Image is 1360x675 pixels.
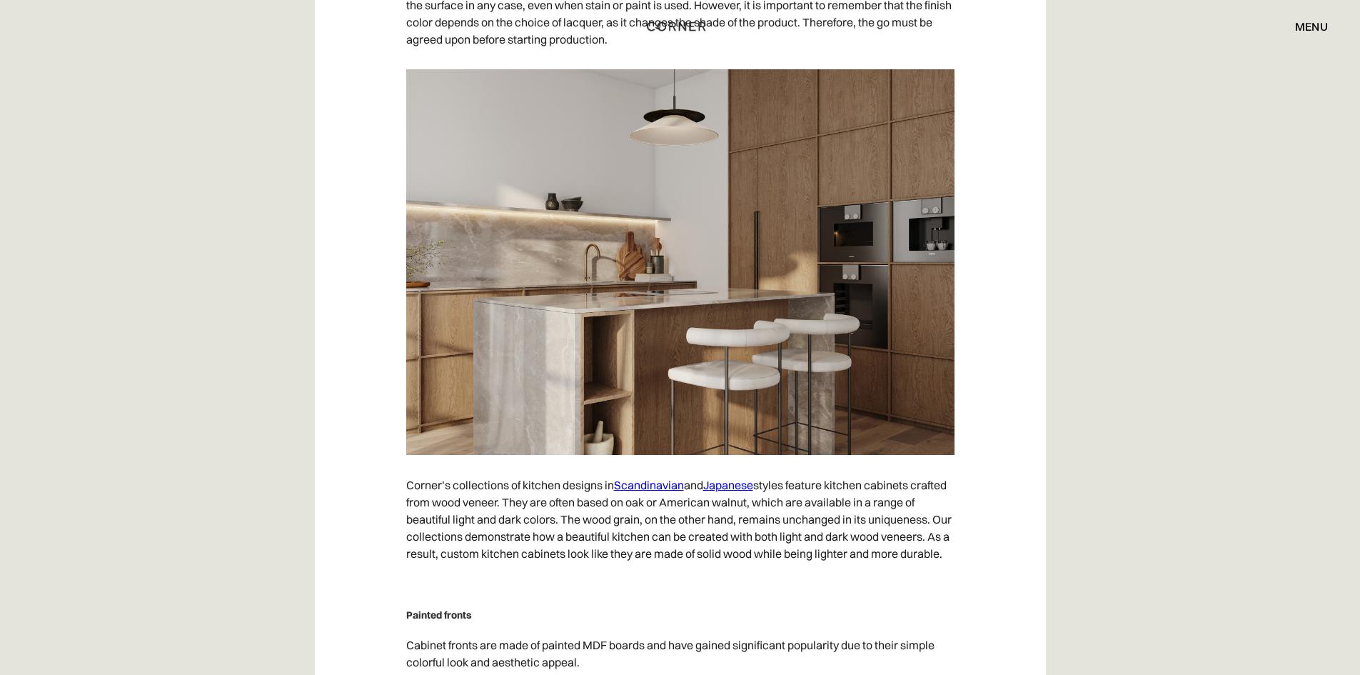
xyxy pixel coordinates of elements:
p: Corner’s collections of kitchen designs in and styles feature kitchen cabinets crafted from wood ... [406,469,954,569]
a: Scandinavian [614,478,684,492]
a: home [630,17,731,36]
img: Light oak wood veneer base cabinets and pantry in the background [406,69,954,455]
p: ‍ [406,569,954,601]
a: Japanese [703,478,753,492]
div: menu [1281,14,1328,39]
div: menu [1295,21,1328,32]
h5: Painted fronts [406,608,954,622]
